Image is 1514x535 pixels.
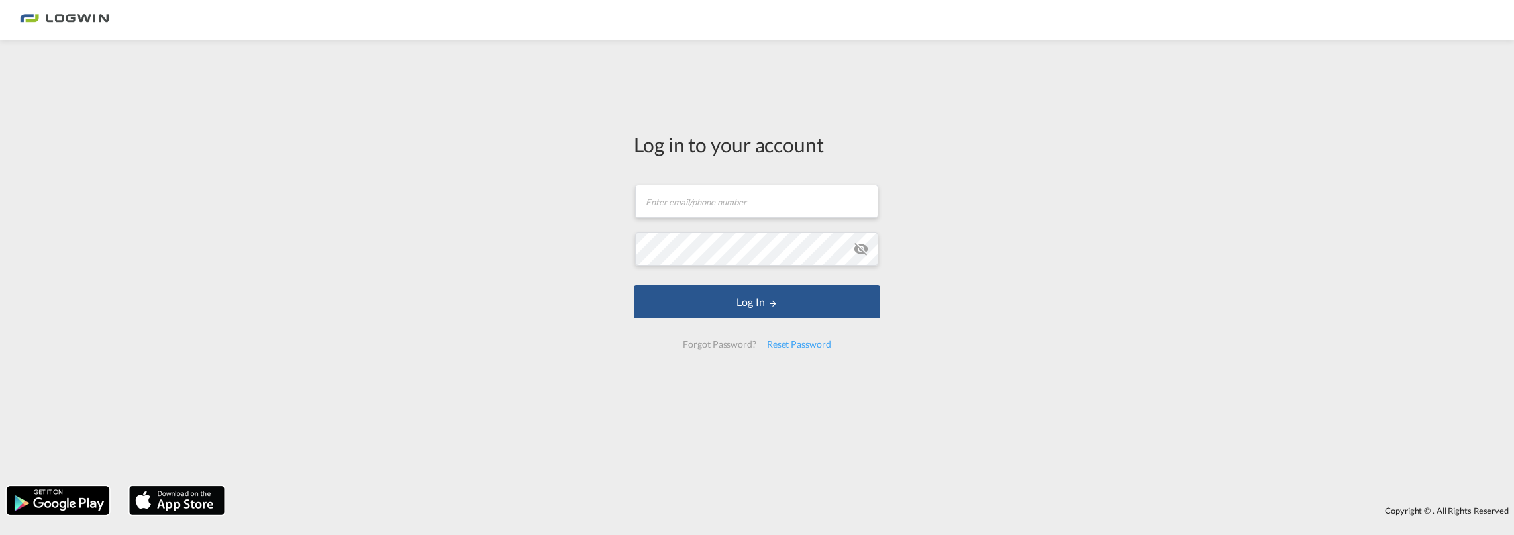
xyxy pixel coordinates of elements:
img: bc73a0e0d8c111efacd525e4c8ad7d32.png [20,5,109,35]
img: google.png [5,485,111,516]
md-icon: icon-eye-off [853,241,869,257]
input: Enter email/phone number [635,185,878,218]
div: Forgot Password? [678,332,761,356]
div: Reset Password [762,332,836,356]
img: apple.png [128,485,226,516]
div: Copyright © . All Rights Reserved [231,499,1514,522]
button: LOGIN [634,285,880,318]
div: Log in to your account [634,130,880,158]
